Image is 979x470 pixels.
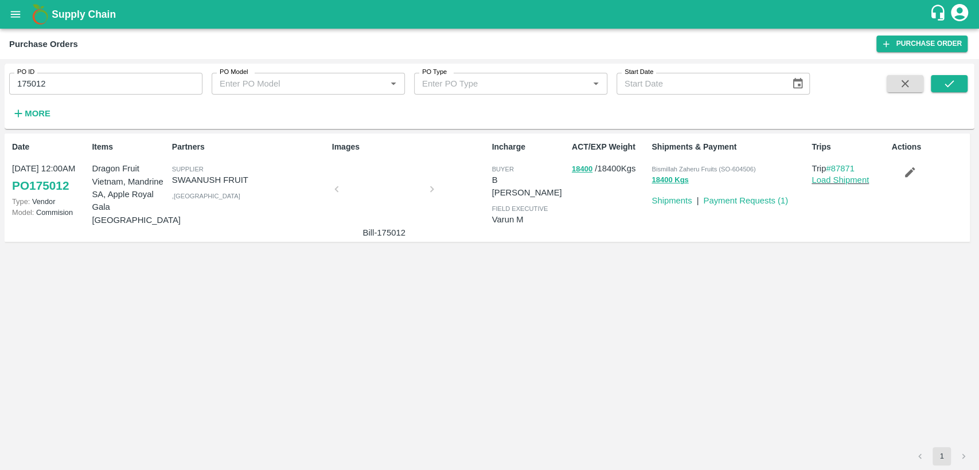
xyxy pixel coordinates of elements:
p: Date [12,141,87,153]
span: Type: [12,197,30,206]
label: PO Type [422,68,447,77]
button: Choose date [787,73,809,95]
button: Open [588,76,603,91]
button: 18400 [572,163,592,176]
b: Supply Chain [52,9,116,20]
p: Incharge [492,141,567,153]
a: Shipments [652,196,692,205]
p: Bill-175012 [341,226,427,239]
nav: pagination navigation [909,447,974,465]
a: Supply Chain [52,6,929,22]
p: Actions [892,141,967,153]
p: Dragon Fruit Vietnam, Mandrine SA, Apple Royal Gala [GEOGRAPHIC_DATA] [92,162,167,226]
p: Shipments & Payment [652,141,807,153]
button: More [9,104,53,123]
a: PO175012 [12,175,69,196]
label: PO Model [220,68,248,77]
p: Vendor [12,196,87,207]
p: Images [332,141,487,153]
span: Model: [12,208,34,217]
div: Purchase Orders [9,37,78,52]
button: page 1 [933,447,951,465]
label: Start Date [625,68,653,77]
label: PO ID [17,68,34,77]
span: buyer [492,166,513,173]
input: Enter PO ID [9,73,202,95]
div: | [692,190,699,207]
p: Varun M [492,213,567,226]
div: customer-support [929,4,949,25]
p: [DATE] 12:00AM [12,162,87,175]
span: , [GEOGRAPHIC_DATA] [172,193,240,199]
p: Partners [172,141,327,153]
button: Open [386,76,401,91]
p: B [PERSON_NAME] [492,174,567,199]
p: ACT/EXP Weight [572,141,647,153]
a: Load Shipment [812,175,869,185]
a: Payment Requests (1) [703,196,788,205]
span: Supplier [172,166,204,173]
a: #87871 [826,164,855,173]
p: Items [92,141,167,153]
img: logo [29,3,52,26]
input: Enter PO Type [418,76,570,91]
p: Commision [12,207,87,218]
input: Start Date [617,73,782,95]
button: 18400 Kgs [652,174,688,187]
input: Enter PO Model [215,76,368,91]
p: SWAANUSH FRUIT [172,174,327,186]
span: Bismillah Zaheru Fruits (SO-604506) [652,166,755,173]
p: Trips [812,141,887,153]
button: open drawer [2,1,29,28]
p: Trip [812,162,887,175]
p: / 18400 Kgs [572,162,647,175]
span: field executive [492,205,548,212]
a: Purchase Order [876,36,968,52]
div: account of current user [949,2,970,26]
strong: More [25,109,50,118]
